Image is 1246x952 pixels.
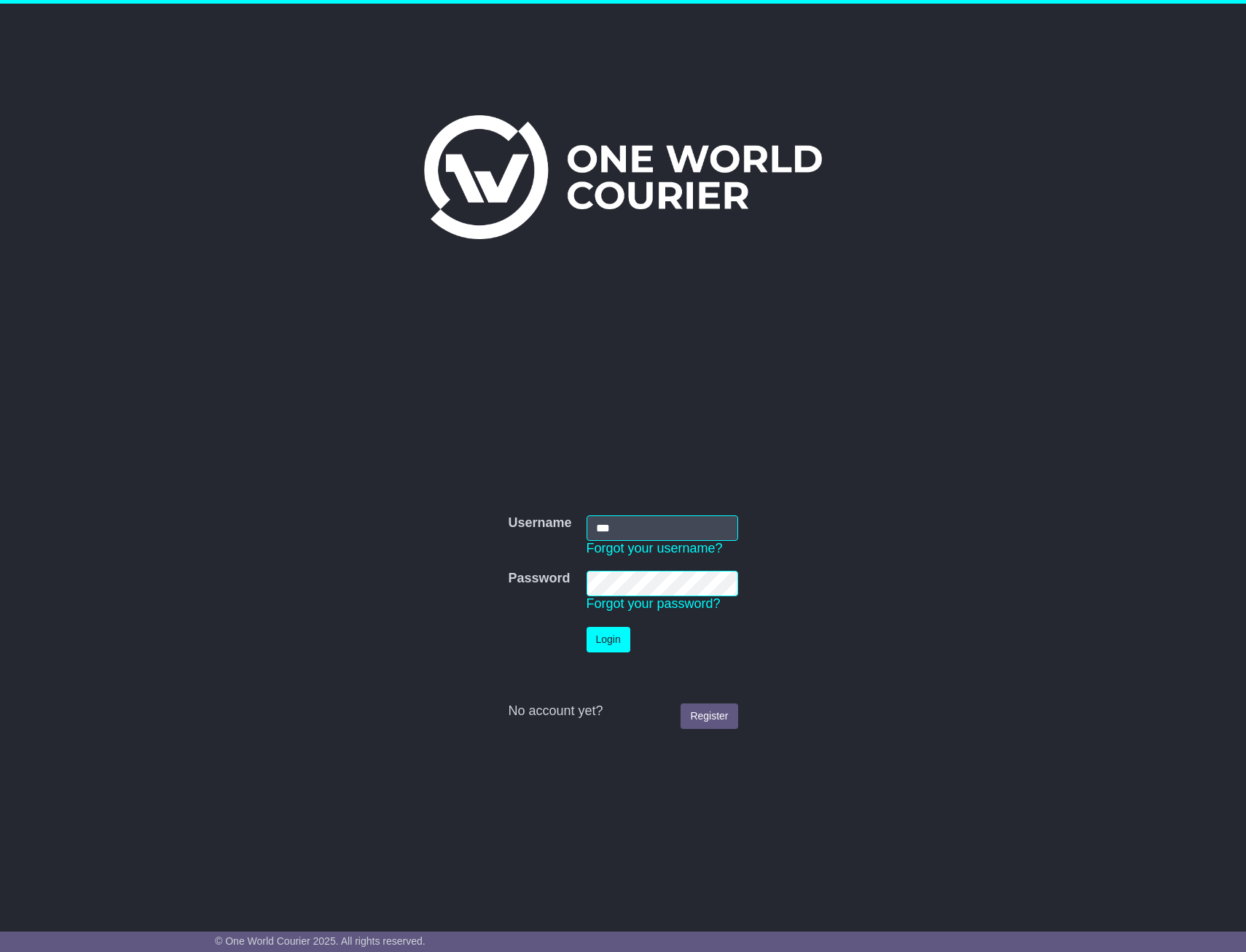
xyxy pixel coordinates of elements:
[508,703,737,719] div: No account yet?
[424,115,822,239] img: One World
[587,596,721,611] a: Forgot your password?
[587,627,630,652] button: Login
[508,571,570,587] label: Password
[215,935,426,947] span: © One World Courier 2025. All rights reserved.
[681,703,737,729] a: Register
[508,515,571,531] label: Username
[587,541,723,555] a: Forgot your username?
